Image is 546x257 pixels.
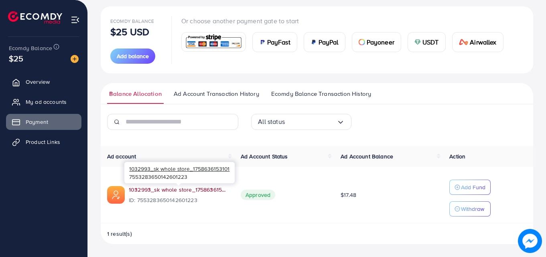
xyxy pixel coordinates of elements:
[124,162,235,183] div: 7553283650142601223
[241,190,275,200] span: Approved
[6,134,81,150] a: Product Links
[470,37,496,47] span: Airwallex
[110,18,154,24] span: Ecomdy Balance
[6,74,81,90] a: Overview
[174,89,259,98] span: Ad Account Transaction History
[341,152,393,160] span: Ad Account Balance
[452,32,503,52] a: cardAirwallex
[26,78,50,86] span: Overview
[449,180,491,195] button: Add Fund
[319,37,339,47] span: PayPal
[71,15,80,24] img: menu
[408,32,446,52] a: cardUSDT
[6,114,81,130] a: Payment
[449,152,465,160] span: Action
[267,37,290,47] span: PayFast
[110,27,149,36] p: $25 USD
[251,114,351,130] div: Search for option
[352,32,401,52] a: cardPayoneer
[71,55,79,63] img: image
[311,39,317,45] img: card
[359,39,365,45] img: card
[9,44,52,52] span: Ecomdy Balance
[109,89,162,98] span: Balance Allocation
[181,32,246,52] a: card
[9,53,23,64] span: $25
[107,152,136,160] span: Ad account
[6,94,81,110] a: My ad accounts
[304,32,345,52] a: cardPayPal
[117,52,149,60] span: Add balance
[107,230,132,238] span: 1 result(s)
[461,182,485,192] p: Add Fund
[367,37,394,47] span: Payoneer
[26,118,48,126] span: Payment
[129,186,228,194] a: 1032993_sk whole store_1758636153101
[449,201,491,217] button: Withdraw
[8,11,62,24] img: logo
[518,229,542,253] img: image
[271,89,371,98] span: Ecomdy Balance Transaction History
[461,204,484,214] p: Withdraw
[252,32,297,52] a: cardPayFast
[241,152,288,160] span: Ad Account Status
[129,196,228,204] span: ID: 7553283650142601223
[26,98,67,106] span: My ad accounts
[181,16,510,26] p: Or choose another payment gate to start
[184,33,243,51] img: card
[26,138,60,146] span: Product Links
[285,115,337,128] input: Search for option
[259,39,266,45] img: card
[459,39,469,45] img: card
[110,49,155,64] button: Add balance
[129,165,229,172] span: 1032993_sk whole store_1758636153101
[422,37,439,47] span: USDT
[258,115,285,128] span: All status
[414,39,421,45] img: card
[107,186,125,204] img: ic-ads-acc.e4c84228.svg
[341,191,356,199] span: $17.48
